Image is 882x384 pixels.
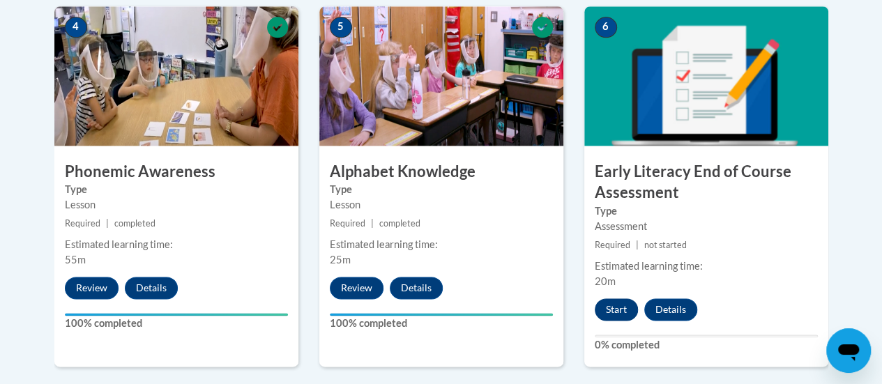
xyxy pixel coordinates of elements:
iframe: Button to launch messaging window [826,328,871,373]
div: Your progress [65,313,288,316]
label: 100% completed [65,316,288,331]
span: 25m [330,254,351,266]
div: Estimated learning time: [65,237,288,252]
div: Lesson [65,197,288,213]
div: Assessment [595,219,818,234]
label: Type [65,182,288,197]
span: | [371,218,374,229]
span: Required [65,218,100,229]
button: Review [330,277,383,299]
button: Details [125,277,178,299]
img: Course Image [54,6,298,146]
span: Required [330,218,365,229]
button: Details [644,298,697,321]
span: not started [644,240,687,250]
div: Estimated learning time: [595,259,818,274]
label: 0% completed [595,337,818,353]
span: | [106,218,109,229]
label: Type [595,203,818,219]
span: completed [114,218,155,229]
img: Course Image [319,6,563,146]
span: Required [595,240,630,250]
label: Type [330,182,553,197]
label: 100% completed [330,316,553,331]
h3: Phonemic Awareness [54,161,298,183]
span: completed [379,218,420,229]
h3: Alphabet Knowledge [319,161,563,183]
div: Estimated learning time: [330,237,553,252]
button: Details [390,277,443,299]
span: 20m [595,275,616,287]
button: Review [65,277,119,299]
span: 6 [595,17,617,38]
span: 55m [65,254,86,266]
span: | [636,240,639,250]
button: Start [595,298,638,321]
span: 4 [65,17,87,38]
div: Lesson [330,197,553,213]
span: 5 [330,17,352,38]
img: Course Image [584,6,828,146]
div: Your progress [330,313,553,316]
h3: Early Literacy End of Course Assessment [584,161,828,204]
